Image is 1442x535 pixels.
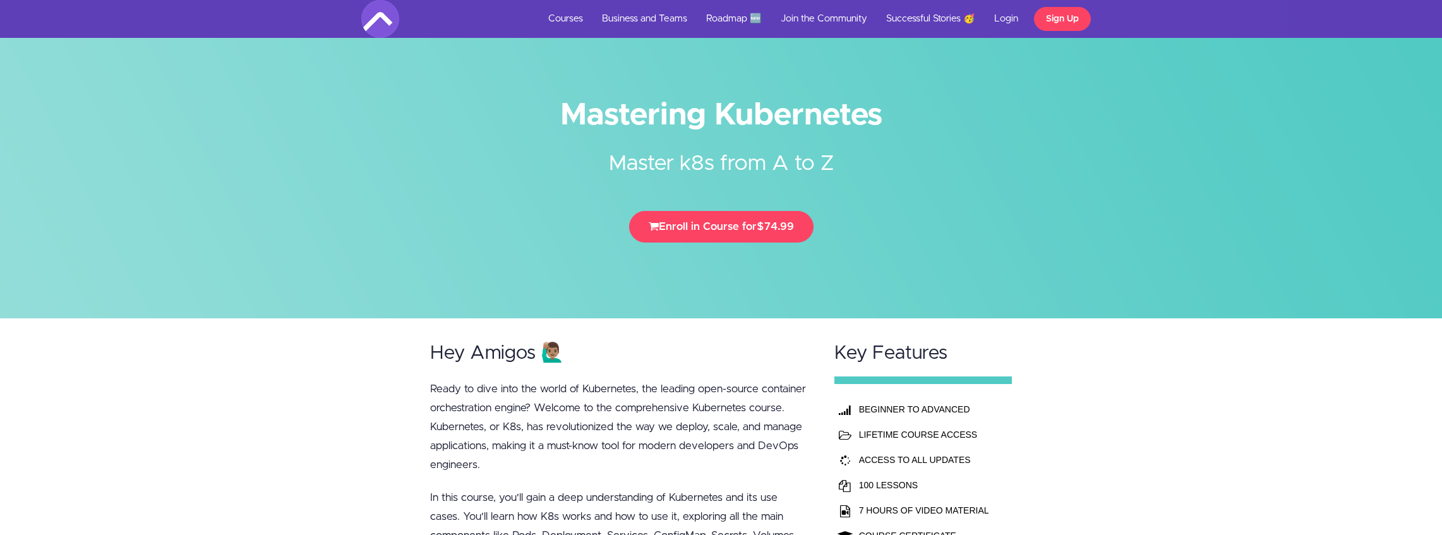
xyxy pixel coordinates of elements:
td: LIFETIME COURSE ACCESS [856,422,1005,447]
h2: Master k8s from A to Z [484,129,958,179]
p: Ready to dive into the world of Kubernetes, the leading open-source container orchestration engin... [430,380,810,474]
button: Enroll in Course for$74.99 [629,211,814,243]
td: ACCESS TO ALL UPDATES [856,447,1005,472]
td: 100 LESSONS [856,472,1005,498]
span: $74.99 [757,221,794,232]
th: BEGINNER TO ADVANCED [856,397,1005,422]
h1: Mastering Kubernetes [361,101,1081,129]
a: Sign Up [1034,7,1091,31]
h2: Key Features [834,343,1012,364]
td: 7 HOURS OF VIDEO MATERIAL [856,498,1005,523]
h2: Hey Amigos 🙋🏽‍♂️ [430,343,810,364]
